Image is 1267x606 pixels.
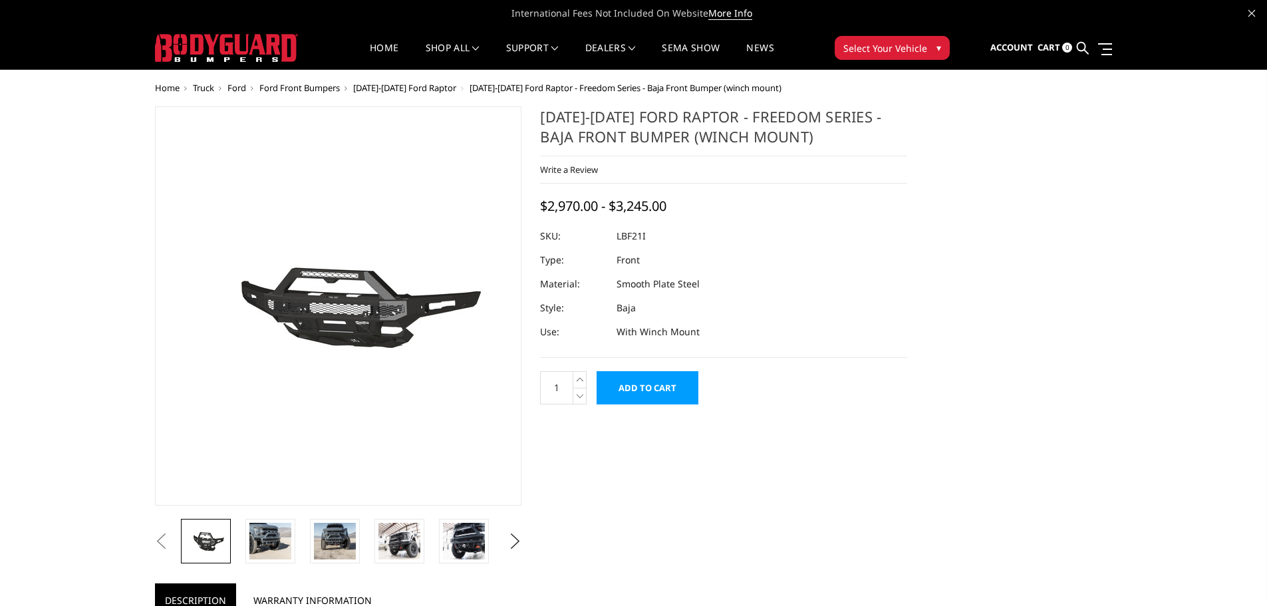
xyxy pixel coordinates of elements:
[540,320,607,344] dt: Use:
[597,371,698,404] input: Add to Cart
[1038,41,1060,53] span: Cart
[172,228,504,384] img: 2021-2025 Ford Raptor - Freedom Series - Baja Front Bumper (winch mount)
[617,296,636,320] dd: Baja
[152,531,172,551] button: Previous
[540,106,907,156] h1: [DATE]-[DATE] Ford Raptor - Freedom Series - Baja Front Bumper (winch mount)
[540,164,598,176] a: Write a Review
[540,197,666,215] span: $2,970.00 - $3,245.00
[378,523,420,559] img: 2021-2025 Ford Raptor - Freedom Series - Baja Front Bumper (winch mount)
[470,82,781,94] span: [DATE]-[DATE] Ford Raptor - Freedom Series - Baja Front Bumper (winch mount)
[617,272,700,296] dd: Smooth Plate Steel
[155,106,522,506] a: 2021-2025 Ford Raptor - Freedom Series - Baja Front Bumper (winch mount)
[540,296,607,320] dt: Style:
[259,82,340,94] a: Ford Front Bumpers
[185,523,227,559] img: 2021-2025 Ford Raptor - Freedom Series - Baja Front Bumper (winch mount)
[353,82,456,94] a: [DATE]-[DATE] Ford Raptor
[540,248,607,272] dt: Type:
[936,41,941,55] span: ▾
[1038,30,1072,66] a: Cart 0
[617,248,640,272] dd: Front
[617,320,700,344] dd: With Winch Mount
[662,43,720,69] a: SEMA Show
[505,531,525,551] button: Next
[540,224,607,248] dt: SKU:
[155,82,180,94] a: Home
[314,523,356,559] img: 2021-2025 Ford Raptor - Freedom Series - Baja Front Bumper (winch mount)
[835,36,950,60] button: Select Your Vehicle
[585,43,636,69] a: Dealers
[540,272,607,296] dt: Material:
[1062,43,1072,53] span: 0
[443,523,485,559] img: 2021-2025 Ford Raptor - Freedom Series - Baja Front Bumper (winch mount)
[227,82,246,94] a: Ford
[155,34,298,62] img: BODYGUARD BUMPERS
[990,41,1033,53] span: Account
[370,43,398,69] a: Home
[249,523,291,559] img: 2021-2025 Ford Raptor - Freedom Series - Baja Front Bumper (winch mount)
[193,82,214,94] a: Truck
[506,43,559,69] a: Support
[746,43,774,69] a: News
[843,41,927,55] span: Select Your Vehicle
[617,224,646,248] dd: LBF21I
[708,7,752,20] a: More Info
[426,43,480,69] a: shop all
[990,30,1033,66] a: Account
